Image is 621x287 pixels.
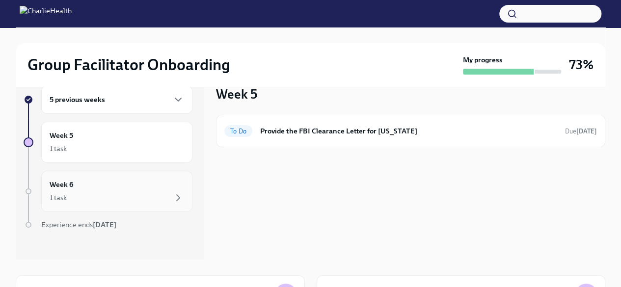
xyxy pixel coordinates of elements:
[41,220,116,229] span: Experience ends
[50,144,67,154] div: 1 task
[41,85,192,114] div: 5 previous weeks
[224,128,252,135] span: To Do
[50,130,73,141] h6: Week 5
[50,193,67,203] div: 1 task
[50,179,74,190] h6: Week 6
[50,94,105,105] h6: 5 previous weeks
[260,126,557,136] h6: Provide the FBI Clearance Letter for [US_STATE]
[565,128,597,135] span: Due
[27,55,230,75] h2: Group Facilitator Onboarding
[224,123,597,139] a: To DoProvide the FBI Clearance Letter for [US_STATE]Due[DATE]
[93,220,116,229] strong: [DATE]
[565,127,597,136] span: August 26th, 2025 10:00
[463,55,503,65] strong: My progress
[216,85,257,103] h3: Week 5
[20,6,72,22] img: CharlieHealth
[24,122,192,163] a: Week 51 task
[569,56,594,74] h3: 73%
[24,171,192,212] a: Week 61 task
[576,128,597,135] strong: [DATE]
